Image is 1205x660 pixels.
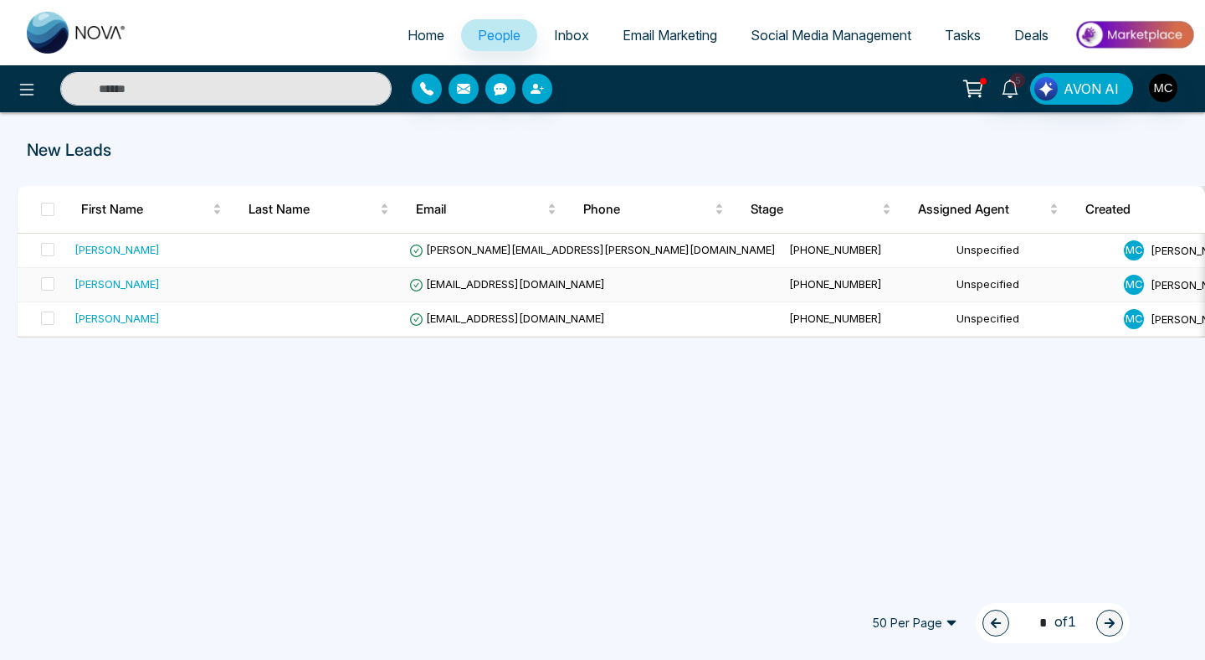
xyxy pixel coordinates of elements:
span: People [478,27,520,44]
button: AVON AI [1030,73,1133,105]
td: Unspecified [950,234,1117,268]
span: Inbox [554,27,589,44]
td: Unspecified [950,268,1117,302]
th: Phone [570,186,737,233]
span: 5 [1010,73,1025,88]
a: Deals [997,19,1065,51]
a: Tasks [928,19,997,51]
span: M C [1124,309,1144,329]
img: Nova CRM Logo [27,12,127,54]
p: New Leads [27,137,1178,162]
img: Market-place.gif [1074,16,1195,54]
span: Email [416,199,544,219]
a: Home [391,19,461,51]
a: Social Media Management [734,19,928,51]
span: Tasks [945,27,981,44]
img: User Avatar [1149,74,1177,102]
span: AVON AI [1064,79,1119,99]
span: Phone [583,199,711,219]
th: Assigned Agent [905,186,1072,233]
span: [EMAIL_ADDRESS][DOMAIN_NAME] [409,312,605,325]
span: Home [408,27,444,44]
span: M C [1124,240,1144,260]
span: Social Media Management [751,27,911,44]
span: First Name [81,199,209,219]
a: Email Marketing [606,19,734,51]
a: People [461,19,537,51]
span: [PHONE_NUMBER] [789,277,882,291]
span: of 1 [1029,611,1076,634]
th: First Name [68,186,235,233]
span: Stage [751,199,879,219]
th: Stage [737,186,905,233]
a: Inbox [537,19,606,51]
div: [PERSON_NAME] [74,241,160,258]
img: Lead Flow [1034,77,1058,101]
span: Deals [1014,27,1049,44]
span: 50 Per Page [860,610,969,637]
div: [PERSON_NAME] [74,310,160,327]
span: [PERSON_NAME][EMAIL_ADDRESS][PERSON_NAME][DOMAIN_NAME] [409,243,776,256]
span: Last Name [249,199,377,219]
th: Email [403,186,570,233]
span: [EMAIL_ADDRESS][DOMAIN_NAME] [409,277,605,291]
span: [PHONE_NUMBER] [789,243,882,256]
a: 5 [990,73,1030,102]
span: [PHONE_NUMBER] [789,312,882,325]
span: Assigned Agent [918,199,1046,219]
td: Unspecified [950,302,1117,337]
div: [PERSON_NAME] [74,276,160,292]
span: M C [1124,275,1144,295]
th: Last Name [235,186,403,233]
span: Email Marketing [623,27,717,44]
